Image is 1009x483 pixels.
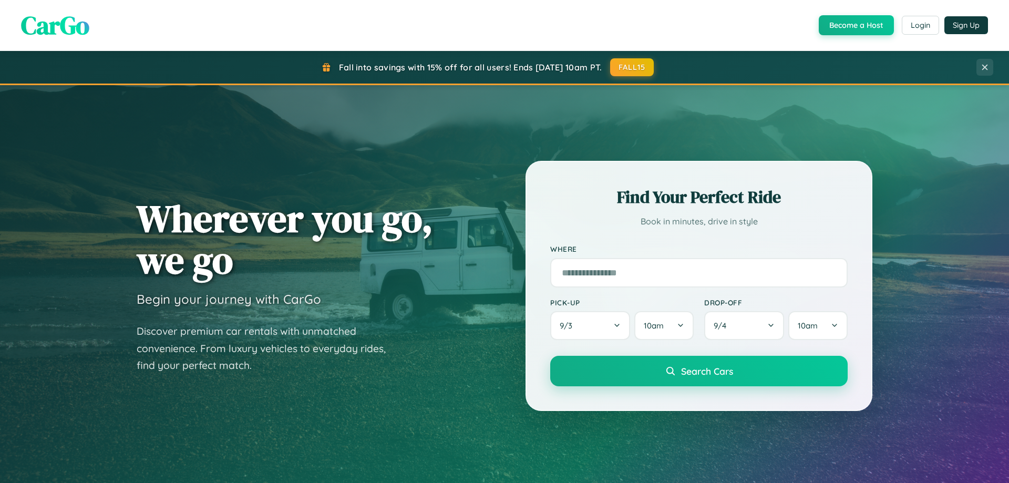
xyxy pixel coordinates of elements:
[560,321,578,331] span: 9 / 3
[137,198,433,281] h1: Wherever you go, we go
[21,8,89,43] span: CarGo
[944,16,988,34] button: Sign Up
[902,16,939,35] button: Login
[681,365,733,377] span: Search Cars
[550,186,848,209] h2: Find Your Perfect Ride
[137,323,399,374] p: Discover premium car rentals with unmatched convenience. From luxury vehicles to everyday rides, ...
[550,245,848,254] label: Where
[137,291,321,307] h3: Begin your journey with CarGo
[610,58,654,76] button: FALL15
[634,311,694,340] button: 10am
[819,15,894,35] button: Become a Host
[704,311,784,340] button: 9/4
[788,311,848,340] button: 10am
[550,311,630,340] button: 9/3
[550,356,848,386] button: Search Cars
[550,298,694,307] label: Pick-up
[704,298,848,307] label: Drop-off
[550,214,848,229] p: Book in minutes, drive in style
[714,321,732,331] span: 9 / 4
[798,321,818,331] span: 10am
[339,62,602,73] span: Fall into savings with 15% off for all users! Ends [DATE] 10am PT.
[644,321,664,331] span: 10am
